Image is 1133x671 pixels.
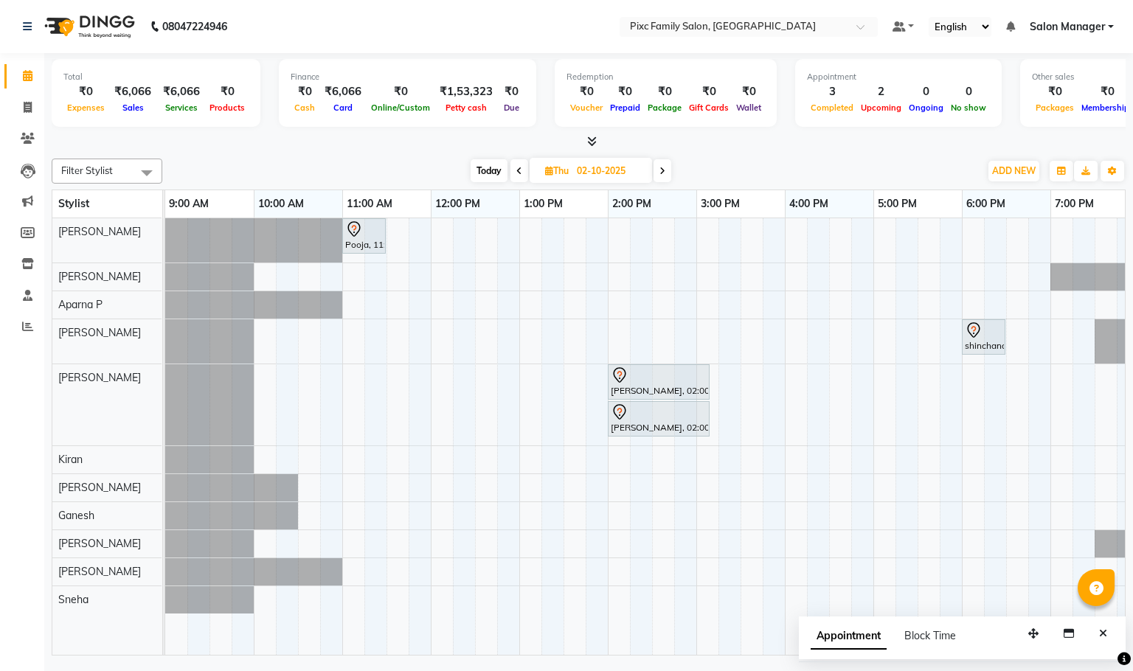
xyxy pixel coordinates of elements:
div: ₹1,53,323 [434,83,499,100]
span: Completed [807,102,857,113]
div: [PERSON_NAME], 02:00 PM-03:10 PM, HYDRA FACIAL 2499 [609,366,708,397]
div: 2 [857,83,905,100]
span: [PERSON_NAME] [58,537,141,550]
span: Filter Stylist [61,164,113,176]
span: Voucher [566,102,606,113]
span: Block Time [904,629,956,642]
div: ₹0 [499,83,524,100]
span: Cash [291,102,319,113]
div: ₹0 [685,83,732,100]
div: ₹0 [644,83,685,100]
span: Gift Cards [685,102,732,113]
span: Online/Custom [367,102,434,113]
div: ₹0 [1032,83,1078,100]
a: 4:00 PM [786,193,832,215]
div: ₹0 [566,83,606,100]
div: [PERSON_NAME], 02:00 PM-03:10 PM, HYDRA FACIAL 2499 [609,403,708,434]
span: Stylist [58,197,89,210]
span: Aparna P [58,298,103,311]
a: 3:00 PM [697,193,744,215]
b: 08047224946 [162,6,227,47]
iframe: chat widget [1071,612,1118,656]
a: 9:00 AM [165,193,212,215]
span: No show [947,102,990,113]
input: 2025-10-02 [572,160,646,182]
div: ₹0 [606,83,644,100]
span: Ongoing [905,102,947,113]
span: [PERSON_NAME] [58,326,141,339]
span: Ganesh [58,509,94,522]
div: Finance [291,71,524,83]
div: ₹0 [206,83,249,100]
a: 1:00 PM [520,193,566,215]
span: Kiran [58,453,83,466]
span: Package [644,102,685,113]
span: [PERSON_NAME] [58,565,141,578]
div: ₹0 [291,83,319,100]
span: Upcoming [857,102,905,113]
span: Prepaid [606,102,644,113]
span: [PERSON_NAME] [58,371,141,384]
span: Due [500,102,523,113]
span: Packages [1032,102,1078,113]
span: Salon Manager [1030,19,1105,35]
div: 0 [947,83,990,100]
div: ₹6,066 [157,83,206,100]
a: 11:00 AM [343,193,396,215]
a: 12:00 PM [432,193,484,215]
span: Services [162,102,201,113]
span: Card [330,102,356,113]
span: Sales [119,102,148,113]
span: Products [206,102,249,113]
span: Appointment [811,623,887,650]
div: shinchana, 06:00 PM-06:30 PM, HEAD MASSAGE W/O Wash [963,321,1004,352]
a: 10:00 AM [254,193,308,215]
div: ₹0 [732,83,765,100]
span: Thu [541,165,572,176]
div: 3 [807,83,857,100]
span: Expenses [63,102,108,113]
a: 2:00 PM [609,193,655,215]
a: 7:00 PM [1051,193,1098,215]
span: [PERSON_NAME] [58,270,141,283]
span: [PERSON_NAME] [58,481,141,494]
a: 5:00 PM [874,193,921,215]
span: Today [471,159,507,182]
span: [PERSON_NAME] [58,225,141,238]
div: Pooja, 11:00 AM-11:30 AM, HAIRCUT AND STYLE - TONGS S/M [344,220,384,251]
span: Petty cash [442,102,491,113]
img: logo [38,6,139,47]
button: ADD NEW [988,161,1039,181]
div: Total [63,71,249,83]
div: ₹6,066 [108,83,157,100]
div: ₹0 [367,83,434,100]
span: ADD NEW [992,165,1036,176]
div: 0 [905,83,947,100]
a: 6:00 PM [963,193,1009,215]
div: ₹0 [63,83,108,100]
div: Redemption [566,71,765,83]
div: ₹6,066 [319,83,367,100]
span: Wallet [732,102,765,113]
span: Sneha [58,593,89,606]
div: Appointment [807,71,990,83]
